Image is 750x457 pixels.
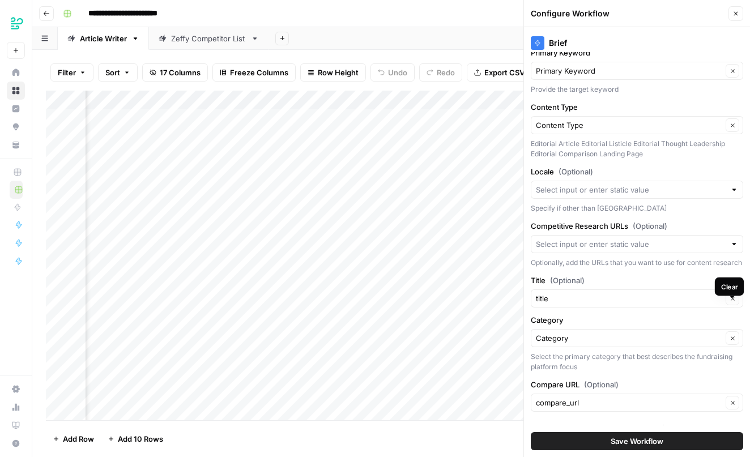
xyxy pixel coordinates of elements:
[171,33,246,44] div: Zeffy Competitor List
[7,136,25,154] a: Your Data
[531,84,743,95] div: Provide the target keyword
[531,275,743,286] label: Title
[7,118,25,136] a: Opportunities
[7,380,25,398] a: Settings
[7,9,25,37] button: Workspace: Zeffy
[7,63,25,82] a: Home
[633,220,667,232] span: (Optional)
[7,434,25,452] button: Help + Support
[584,379,619,390] span: (Optional)
[536,397,722,408] input: compare_url
[388,67,407,78] span: Undo
[531,432,743,450] button: Save Workflow
[611,435,663,447] span: Save Workflow
[149,27,269,50] a: Zeffy Competitor List
[467,63,532,82] button: Export CSV
[230,67,288,78] span: Freeze Columns
[531,379,743,390] label: Compare URL
[300,63,366,82] button: Row Height
[46,430,101,448] button: Add Row
[160,67,201,78] span: 17 Columns
[531,101,743,113] label: Content Type
[531,36,743,50] div: Brief
[531,314,743,326] label: Category
[531,139,743,159] div: Editorial Article Editorial Listicle Editorial Thought Leadership Editorial Comparison Landing Page
[536,332,722,344] input: Category
[536,293,722,304] input: title
[370,63,415,82] button: Undo
[536,238,726,250] input: Select input or enter static value
[536,184,726,195] input: Select input or enter static value
[63,433,94,445] span: Add Row
[484,67,525,78] span: Export CSV
[536,65,722,76] input: Primary Keyword
[7,398,25,416] a: Usage
[58,27,149,50] a: Article Writer
[101,430,170,448] button: Add 10 Rows
[531,352,743,372] div: Select the primary category that best describes the fundraising platform focus
[318,67,359,78] span: Row Height
[142,63,208,82] button: 17 Columns
[105,67,120,78] span: Sort
[550,275,585,286] span: (Optional)
[531,166,743,177] label: Locale
[437,67,455,78] span: Redo
[7,100,25,118] a: Insights
[598,423,677,433] span: Show Advanced Settings
[531,258,743,268] div: Optionally, add the URLs that you want to use for content research
[531,220,743,232] label: Competitive Research URLs
[58,67,76,78] span: Filter
[80,33,127,44] div: Article Writer
[531,47,743,58] label: Primary Keyword
[7,82,25,100] a: Browse
[7,416,25,434] a: Learning Hub
[212,63,296,82] button: Freeze Columns
[98,63,138,82] button: Sort
[536,119,722,131] input: Content Type
[531,203,743,213] div: Specify if other than [GEOGRAPHIC_DATA]
[559,166,593,177] span: (Optional)
[50,63,93,82] button: Filter
[7,13,27,33] img: Zeffy Logo
[118,433,163,445] span: Add 10 Rows
[419,63,462,82] button: Redo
